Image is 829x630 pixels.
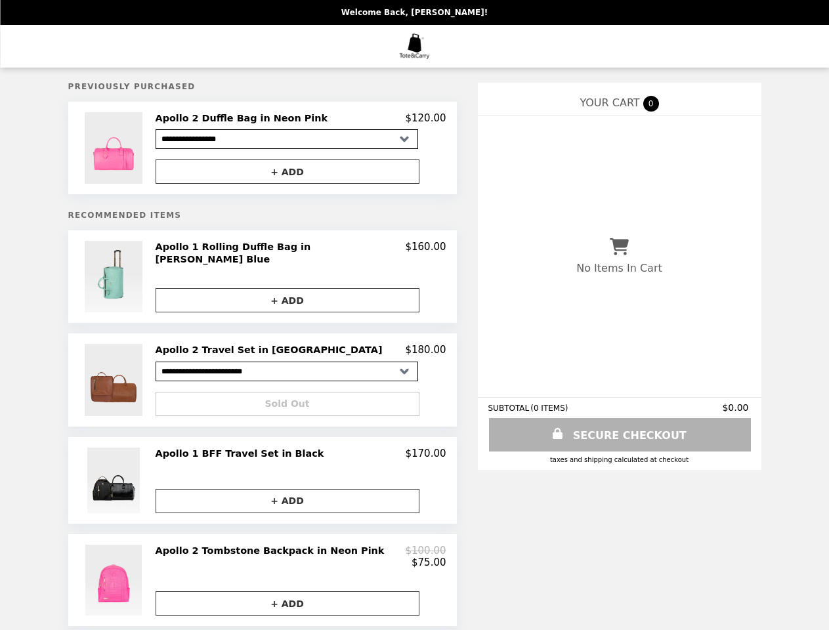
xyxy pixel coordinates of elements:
span: YOUR CART [580,96,639,109]
h5: Previously Purchased [68,82,457,91]
h2: Apollo 2 Travel Set in [GEOGRAPHIC_DATA] [156,344,388,356]
p: Welcome Back, [PERSON_NAME]! [341,8,488,17]
button: + ADD [156,489,419,513]
button: + ADD [156,591,419,616]
p: $120.00 [405,112,446,124]
h2: Apollo 2 Tombstone Backpack in Neon Pink [156,545,390,556]
span: SUBTOTAL [488,404,531,413]
img: Apollo 1 Rolling Duffle Bag in Tiffany Blue [85,241,145,312]
h2: Apollo 1 BFF Travel Set in Black [156,448,329,459]
select: Select a product variant [156,362,418,381]
h2: Apollo 1 Rolling Duffle Bag in [PERSON_NAME] Blue [156,241,406,265]
button: + ADD [156,288,419,312]
p: $100.00 [405,545,446,556]
img: Apollo 2 Travel Set in Caramel [85,344,146,415]
p: $170.00 [405,448,446,459]
img: Apollo 1 BFF Travel Set in Black [87,448,143,513]
select: Select a product variant [156,129,418,149]
div: Taxes and Shipping calculated at checkout [488,456,751,463]
span: $0.00 [722,402,750,413]
img: Apollo 2 Tombstone Backpack in Neon Pink [85,545,146,616]
span: ( 0 ITEMS ) [530,404,568,413]
span: 0 [643,96,659,112]
h5: Recommended Items [68,211,457,220]
p: $75.00 [412,556,446,568]
img: Apollo 2 Duffle Bag in Neon Pink [85,112,146,184]
p: No Items In Cart [576,262,662,274]
img: Brand Logo [396,33,433,60]
h2: Apollo 2 Duffle Bag in Neon Pink [156,112,333,124]
p: $160.00 [405,241,446,265]
button: + ADD [156,159,419,184]
p: $180.00 [405,344,446,356]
